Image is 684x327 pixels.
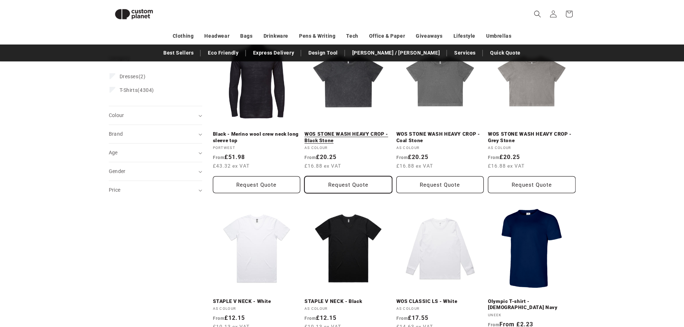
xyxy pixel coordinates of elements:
summary: Price [109,181,202,199]
summary: Gender (0 selected) [109,162,202,181]
button: Request Quote [304,176,392,193]
a: STAPLE V NECK - White [213,298,301,305]
span: Age [109,150,118,155]
a: Pens & Writing [299,30,335,42]
a: Lifestyle [453,30,475,42]
button: Request Quote [396,176,484,193]
a: WOS STONE WASH HEAVY CROP - Black Stone [304,131,392,144]
a: Drinkware [264,30,288,42]
a: WOS STONE WASH HEAVY CROP - Grey Stone [488,131,576,144]
span: Colour [109,112,124,118]
a: STAPLE V NECK - Black [304,298,392,305]
a: Design Tool [305,47,341,59]
a: Olympic T-shirt - [DEMOGRAPHIC_DATA] Navy [488,298,576,311]
summary: Brand (0 selected) [109,125,202,143]
a: Services [451,47,479,59]
a: WOS CLASSIC LS - White [396,298,484,305]
a: Clothing [173,30,194,42]
a: Black - Merino wool crew neck long sleeve top [213,131,301,144]
span: T-Shirts [120,87,138,93]
summary: Colour (0 selected) [109,106,202,125]
span: Gender [109,168,126,174]
a: Bags [240,30,252,42]
a: Best Sellers [160,47,197,59]
button: Request Quote [488,176,576,193]
span: (2) [120,73,146,80]
span: (4304) [120,87,154,93]
button: Request Quote [213,176,301,193]
span: Brand [109,131,123,137]
a: [PERSON_NAME] / [PERSON_NAME] [349,47,443,59]
a: Giveaways [416,30,442,42]
img: Custom Planet [109,3,159,25]
span: Dresses [120,74,139,79]
span: Price [109,187,121,193]
summary: Age (0 selected) [109,144,202,162]
a: Quick Quote [487,47,524,59]
a: Express Delivery [250,47,298,59]
a: Umbrellas [486,30,511,42]
a: WOS STONE WASH HEAVY CROP - Coal Stone [396,131,484,144]
iframe: Chat Widget [564,249,684,327]
a: Office & Paper [369,30,405,42]
a: Eco Friendly [204,47,242,59]
a: Headwear [204,30,229,42]
summary: Search [530,6,545,22]
a: Tech [346,30,358,42]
